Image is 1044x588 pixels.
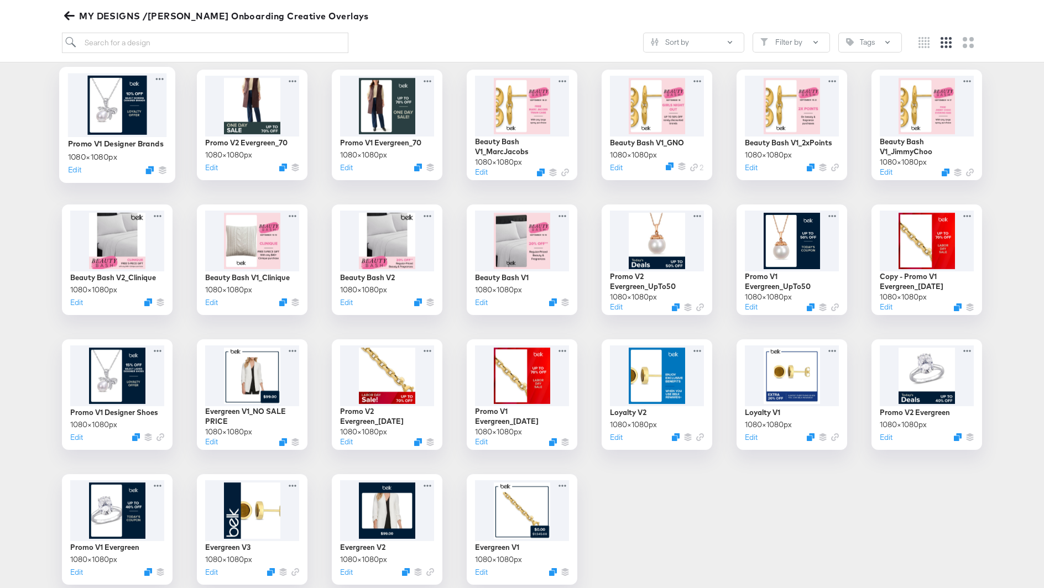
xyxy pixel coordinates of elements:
div: Beauty Bash V1_JimmyChoo1080×1080pxEditDuplicate [871,70,982,180]
div: Evergreen V1_NO SALE PRICE [205,406,299,427]
svg: Duplicate [132,433,140,441]
div: 1080 × 1080 px [68,151,117,162]
div: Promo V1 Evergreen [70,542,139,553]
div: Copy - Promo V1 Evergreen_[DATE] [880,271,974,292]
svg: Link [831,433,839,441]
div: 1080 × 1080 px [745,292,792,302]
div: 1080 × 1080 px [70,285,117,295]
svg: Duplicate [414,298,422,306]
div: Promo V1 Evergreen1080×1080pxEditDuplicate [62,474,173,585]
button: Edit [880,167,892,177]
div: Promo V1 Evergreen_[DATE]1080×1080pxEditDuplicate [467,339,577,450]
svg: Duplicate [672,433,680,441]
svg: Link [561,169,569,176]
button: Duplicate [144,568,152,576]
div: Beauty Bash V21080×1080pxEditDuplicate [332,204,442,315]
div: Loyalty V21080×1080pxEditDuplicate [602,339,712,450]
div: 1080 × 1080 px [475,427,522,437]
button: Edit [745,162,758,173]
button: Edit [610,162,623,173]
div: 1080 × 1080 px [340,554,387,565]
div: Promo V1 Designer Brands1080×1080pxEditDuplicate [59,67,175,183]
div: Beauty Bash V1_GNO [610,138,684,148]
div: 1080 × 1080 px [610,419,657,430]
svg: Duplicate [414,438,422,446]
div: Promo V1 Designer Shoes1080×1080pxEditDuplicate [62,339,173,450]
div: Beauty Bash V1_GNO1080×1080pxEditDuplicateLink 2 [602,70,712,180]
button: Edit [880,302,892,312]
div: Promo V1 Evergreen_701080×1080pxEditDuplicate [332,70,442,180]
div: Evergreen V1_NO SALE PRICE1080×1080pxEditDuplicate [197,339,307,450]
div: Promo V2 Evergreen_701080×1080pxEditDuplicate [197,70,307,180]
button: Edit [475,297,488,308]
div: 1080 × 1080 px [745,150,792,160]
button: Edit [68,164,81,175]
svg: Link [831,164,839,171]
button: Edit [340,297,353,308]
div: 1080 × 1080 px [205,427,252,437]
div: 1080 × 1080 px [205,150,252,160]
button: Edit [205,437,218,447]
button: Edit [340,567,353,577]
div: 1080 × 1080 px [205,285,252,295]
button: Duplicate [279,298,287,306]
div: 1080 × 1080 px [70,554,117,565]
svg: Duplicate [666,162,674,170]
svg: Duplicate [267,568,275,576]
div: Beauty Bash V2_Clinique [70,272,156,283]
div: 1080 × 1080 px [340,285,387,295]
svg: Tag [846,38,854,46]
svg: Duplicate [942,169,949,176]
button: Duplicate [549,298,557,306]
svg: Duplicate [144,298,152,306]
svg: Duplicate [414,164,422,171]
svg: Sliders [651,38,659,46]
span: MY DESIGNS /[PERSON_NAME] Onboarding Creative Overlays [66,8,369,24]
div: Loyalty V2 [610,407,646,418]
svg: Link [696,433,704,441]
svg: Link [966,169,974,176]
button: Duplicate [279,438,287,446]
button: Edit [205,162,218,173]
svg: Link [831,303,839,311]
svg: Duplicate [402,568,410,576]
button: Edit [70,567,83,577]
div: Evergreen V11080×1080pxEditDuplicate [467,474,577,585]
div: 1080 × 1080 px [610,150,657,160]
div: 2 [690,162,704,173]
div: 1080 × 1080 px [880,157,927,167]
svg: Duplicate [807,303,815,311]
button: Edit [610,432,623,443]
button: Edit [475,567,488,577]
button: Duplicate [954,303,962,311]
svg: Medium grid [941,37,952,48]
div: Beauty Bash V1_2xPoints1080×1080pxEditDuplicate [737,70,847,180]
button: Duplicate [672,303,680,311]
svg: Duplicate [145,166,154,174]
svg: Duplicate [279,164,287,171]
div: Evergreen V31080×1080pxEditDuplicate [197,474,307,585]
button: MY DESIGNS /[PERSON_NAME] Onboarding Creative Overlays [62,8,373,24]
svg: Duplicate [549,438,557,446]
div: Promo V2 Evergreen [880,407,950,418]
button: TagTags [838,33,902,53]
svg: Duplicate [549,568,557,576]
button: Edit [205,297,218,308]
div: Beauty Bash V1_Clinique [205,272,290,283]
div: Beauty Bash V2 [340,272,395,283]
button: Edit [205,567,218,577]
div: Promo V1 Evergreen_UpTo501080×1080pxEditDuplicate [737,204,847,315]
div: Evergreen V21080×1080pxEditDuplicate [332,474,442,585]
div: Promo V1 Designer Brands [68,138,164,149]
div: Evergreen V1 [475,542,519,553]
